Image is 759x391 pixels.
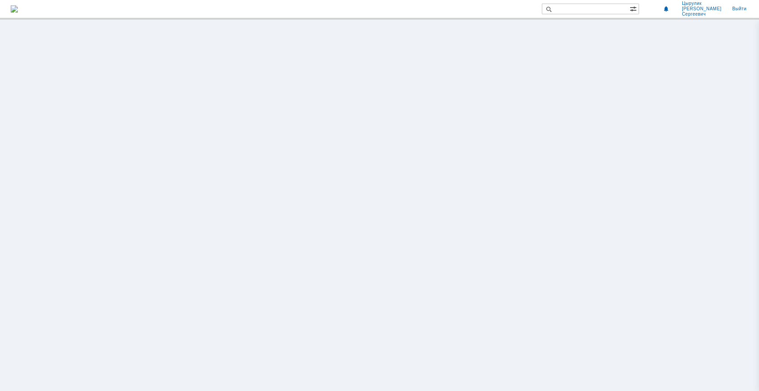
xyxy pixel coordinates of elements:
[682,1,722,6] span: Цырулик
[11,5,18,12] a: Перейти на домашнюю страницу
[630,4,639,12] span: Расширенный поиск
[682,12,722,17] span: Сергеевич
[682,6,722,12] span: [PERSON_NAME]
[11,5,18,12] img: logo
